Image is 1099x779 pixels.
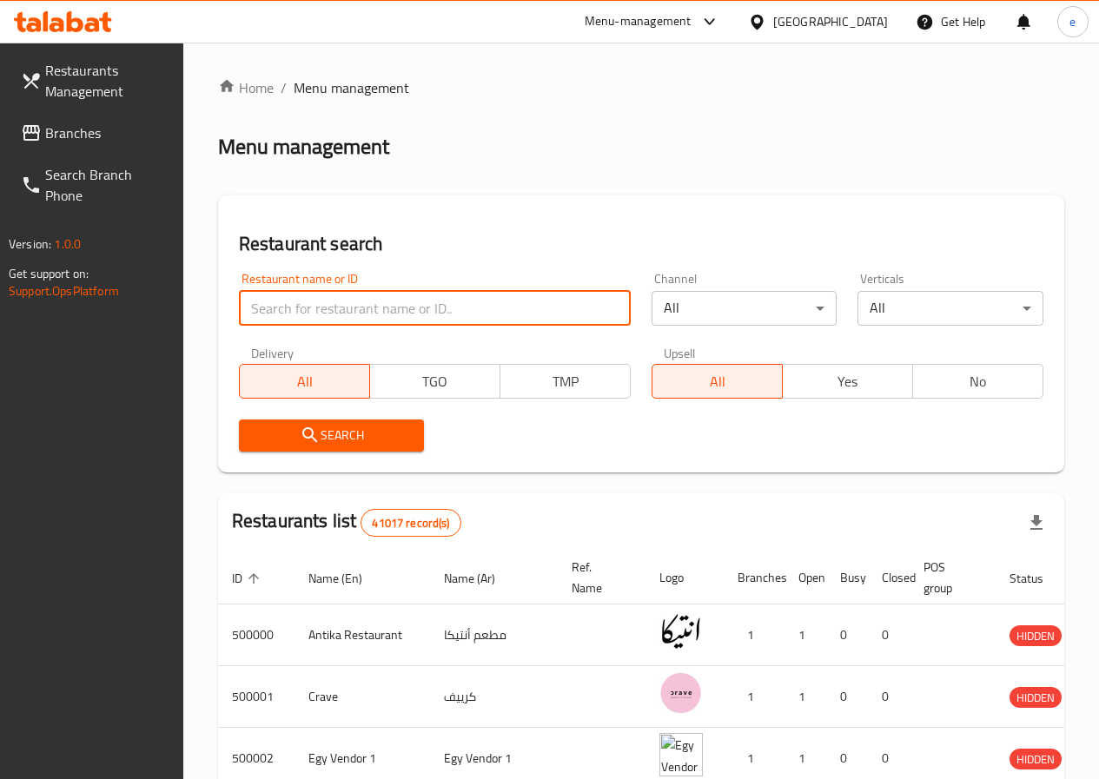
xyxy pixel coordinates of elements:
[281,77,287,98] li: /
[868,666,910,728] td: 0
[826,551,868,604] th: Busy
[857,291,1043,326] div: All
[868,551,910,604] th: Closed
[1010,687,1062,708] div: HIDDEN
[295,604,430,666] td: Antika Restaurant
[294,77,409,98] span: Menu management
[659,610,703,653] img: Antika Restaurant
[45,60,169,102] span: Restaurants Management
[585,11,692,32] div: Menu-management
[652,291,837,326] div: All
[724,604,785,666] td: 1
[377,369,493,394] span: TGO
[218,77,1064,98] nav: breadcrumb
[1010,749,1062,769] span: HIDDEN
[659,369,776,394] span: All
[652,364,783,399] button: All
[251,347,295,359] label: Delivery
[239,419,425,452] button: Search
[1069,12,1076,31] span: e
[724,666,785,728] td: 1
[218,77,274,98] a: Home
[1010,688,1062,708] span: HIDDEN
[659,733,703,776] img: Egy Vendor 1
[239,231,1043,257] h2: Restaurant search
[9,280,119,302] a: Support.OpsPlatform
[868,604,910,666] td: 0
[361,509,460,537] div: Total records count
[253,425,411,446] span: Search
[239,364,370,399] button: All
[239,291,631,326] input: Search for restaurant name or ID..
[1016,502,1057,544] div: Export file
[218,604,295,666] td: 500000
[507,369,624,394] span: TMP
[1010,625,1062,646] div: HIDDEN
[724,551,785,604] th: Branches
[920,369,1036,394] span: No
[572,557,625,598] span: Ref. Name
[826,666,868,728] td: 0
[247,369,363,394] span: All
[308,568,385,589] span: Name (En)
[664,347,696,359] label: Upsell
[232,508,461,537] h2: Restaurants list
[785,551,826,604] th: Open
[9,262,89,285] span: Get support on:
[924,557,975,598] span: POS group
[659,671,703,715] img: Crave
[45,122,169,143] span: Branches
[1010,749,1062,769] div: HIDDEN
[430,604,558,666] td: مطعم أنتيكا
[430,666,558,728] td: كرييف
[1010,626,1062,646] span: HIDDEN
[782,364,913,399] button: Yes
[9,233,51,255] span: Version:
[369,364,500,399] button: TGO
[773,12,888,31] div: [GEOGRAPHIC_DATA]
[54,233,81,255] span: 1.0.0
[785,604,826,666] td: 1
[790,369,906,394] span: Yes
[500,364,631,399] button: TMP
[1010,568,1066,589] span: Status
[295,666,430,728] td: Crave
[45,164,169,206] span: Search Branch Phone
[785,666,826,728] td: 1
[361,515,460,531] span: 41017 record(s)
[444,568,518,589] span: Name (Ar)
[7,112,183,154] a: Branches
[912,364,1043,399] button: No
[7,154,183,216] a: Search Branch Phone
[7,50,183,112] a: Restaurants Management
[218,666,295,728] td: 500001
[232,568,265,589] span: ID
[218,133,389,161] h2: Menu management
[645,551,724,604] th: Logo
[826,604,868,666] td: 0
